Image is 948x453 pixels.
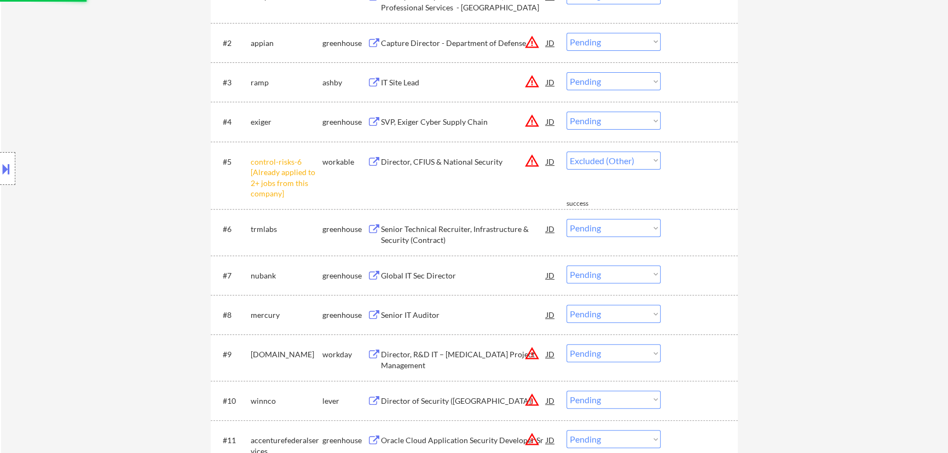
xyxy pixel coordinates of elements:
div: exiger [251,117,322,127]
div: JD [545,152,556,171]
div: greenhouse [322,310,367,321]
div: IT Site Lead [381,77,546,88]
div: greenhouse [322,435,367,446]
button: warning_amber [524,346,540,361]
div: #5 [223,156,242,167]
div: Capture Director - Department of Defense [381,38,546,49]
div: Director of Security ([GEOGRAPHIC_DATA]) [381,396,546,406]
div: workday [322,349,367,360]
div: #2 [223,38,242,49]
button: warning_amber [524,34,540,50]
div: JD [545,112,556,131]
div: ashby [322,77,367,88]
button: warning_amber [524,153,540,169]
button: warning_amber [524,432,540,447]
div: SVP, Exiger Cyber Supply Chain [381,117,546,127]
div: Global IT Sec Director [381,270,546,281]
div: JD [545,391,556,410]
div: #8 [223,310,242,321]
div: mercury [251,310,322,321]
button: warning_amber [524,113,540,129]
div: ramp [251,77,322,88]
div: JD [545,430,556,450]
div: Director, R&D IT – [MEDICAL_DATA] Project Management [381,349,546,370]
div: Oracle Cloud Application Security Developer Sr [381,435,546,446]
div: JD [545,33,556,53]
div: success [567,199,610,208]
div: JD [545,72,556,92]
div: JD [545,305,556,324]
div: JD [545,219,556,239]
div: greenhouse [322,38,367,49]
div: #10 [223,396,242,406]
div: winnco [251,396,322,406]
div: nubank [251,270,322,281]
div: greenhouse [322,224,367,235]
div: greenhouse [322,270,367,281]
div: JD [545,344,556,364]
div: JD [545,265,556,285]
div: workable [322,156,367,167]
button: warning_amber [524,392,540,408]
div: greenhouse [322,117,367,127]
div: lever [322,396,367,406]
div: control-risks-6 [Already applied to 2+ jobs from this company] [251,156,322,199]
div: #11 [223,435,242,446]
div: #6 [223,224,242,235]
div: Senior Technical Recruiter, Infrastructure & Security (Contract) [381,224,546,245]
div: #3 [223,77,242,88]
div: Director, CFIUS & National Security [381,156,546,167]
button: warning_amber [524,74,540,89]
div: #7 [223,270,242,281]
div: [DOMAIN_NAME] [251,349,322,360]
div: appian [251,38,322,49]
div: #9 [223,349,242,360]
div: trmlabs [251,224,322,235]
div: #4 [223,117,242,127]
div: Senior IT Auditor [381,310,546,321]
